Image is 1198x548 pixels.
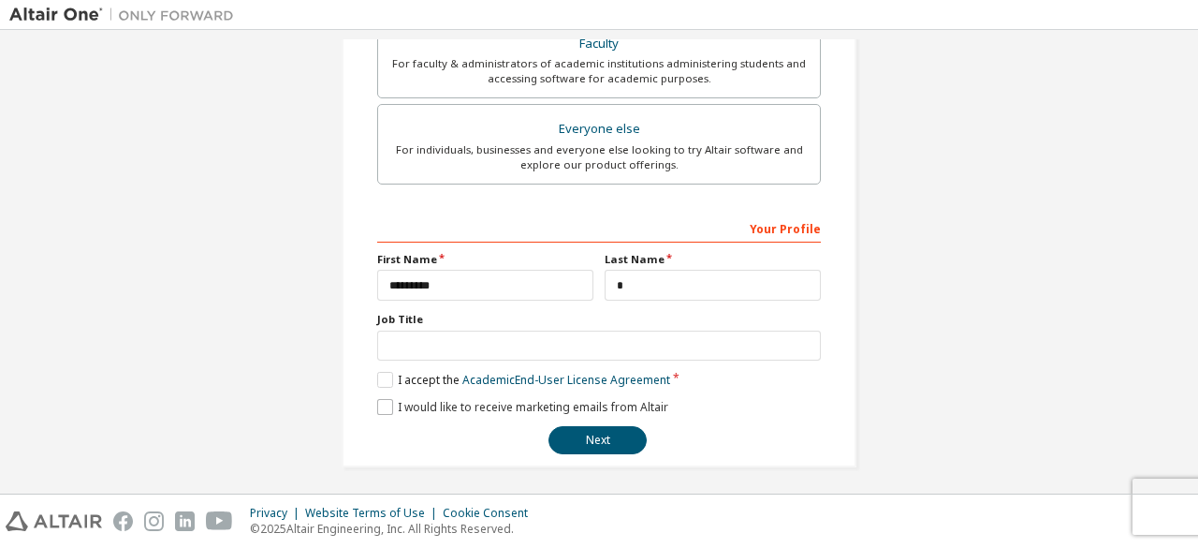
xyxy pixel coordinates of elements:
[144,511,164,531] img: instagram.svg
[113,511,133,531] img: facebook.svg
[377,399,668,415] label: I would like to receive marketing emails from Altair
[250,506,305,521] div: Privacy
[462,372,670,388] a: Academic End-User License Agreement
[206,511,233,531] img: youtube.svg
[389,31,809,57] div: Faculty
[250,521,539,537] p: © 2025 Altair Engineering, Inc. All Rights Reserved.
[389,142,809,172] div: For individuals, businesses and everyone else looking to try Altair software and explore our prod...
[6,511,102,531] img: altair_logo.svg
[9,6,243,24] img: Altair One
[377,213,821,243] div: Your Profile
[389,116,809,142] div: Everyone else
[377,252,593,267] label: First Name
[377,372,670,388] label: I accept the
[377,312,821,327] label: Job Title
[548,426,647,454] button: Next
[443,506,539,521] div: Cookie Consent
[175,511,195,531] img: linkedin.svg
[605,252,821,267] label: Last Name
[389,56,809,86] div: For faculty & administrators of academic institutions administering students and accessing softwa...
[305,506,443,521] div: Website Terms of Use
